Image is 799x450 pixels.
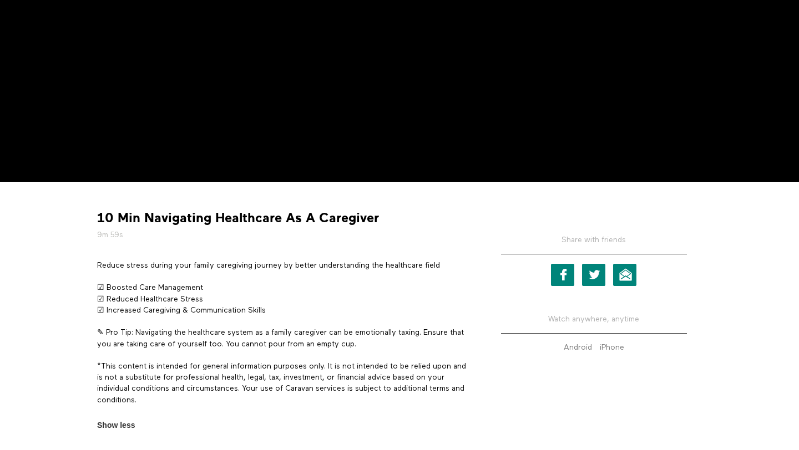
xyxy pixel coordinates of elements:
a: Email [613,264,636,286]
p: ☑ Boosted Care Management ☑ Reduced Healthcare Stress ☑ Increased Caregiving & Communication Skills [97,282,469,316]
a: Facebook [551,264,574,286]
a: Android [561,344,595,351]
a: iPhone [597,344,627,351]
h5: Watch anywhere, anytime [501,305,687,334]
span: Show less [97,420,135,431]
strong: Android [564,344,592,351]
h5: Share with friends [501,234,687,254]
p: ✎ Pro Tip: Navigating the healthcare system as a family caregiver can be emotionally taxing. Ensu... [97,327,469,350]
strong: iPhone [600,344,624,351]
p: *This content is intended for general information purposes only. It is not intended to be relied ... [97,361,469,406]
h5: 9m 59s [97,229,469,241]
p: Reduce stress during your family caregiving journey by better understanding the healthcare field [97,260,469,271]
a: Twitter [582,264,605,286]
strong: 10 Min Navigating Healthcare As A Caregiver [97,209,379,227]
